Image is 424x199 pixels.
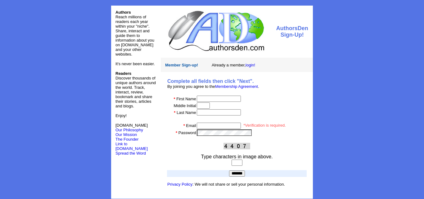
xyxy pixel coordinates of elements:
[165,63,198,67] font: Member Sign-up!
[115,128,143,132] a: Our Philosophy
[176,97,196,101] font: First Name
[246,63,255,67] a: login!
[174,103,196,108] font: Middle Initial
[115,61,155,66] font: It's never been easier.
[215,84,258,89] a: Membership Agreement
[178,130,196,135] font: Password
[167,84,259,89] font: By joining you agree to the .
[167,10,265,52] img: logo.jpg
[115,137,138,142] a: The Founder
[177,110,196,115] font: Last Name
[243,123,286,128] font: *Verification is required.
[167,79,254,84] b: Complete all fields then click "Next".
[115,142,148,151] a: Link to [DOMAIN_NAME]
[115,71,131,76] b: Readers
[115,151,146,156] font: Spread the Word
[212,63,255,67] font: Already a member,
[115,123,148,132] font: [DOMAIN_NAME]
[115,10,131,15] font: Authors
[115,15,154,57] font: Reach millions of readers each year within your "niche". Share, interact and guide them to inform...
[115,150,146,156] a: Spread the Word
[186,123,196,128] font: Email
[115,71,156,108] font: Discover thousands of unique authors around the world. Track, interact, review, bookmark and shar...
[115,113,127,118] font: Enjoy!
[167,182,192,187] a: Privacy Policy
[167,182,285,187] font: : We will not share or sell your personal information.
[115,132,137,137] a: Our Mission
[201,154,273,159] font: Type characters in image above.
[276,25,308,38] font: AuthorsDen Sign-Up!
[223,143,250,149] img: This Is CAPTCHA Image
